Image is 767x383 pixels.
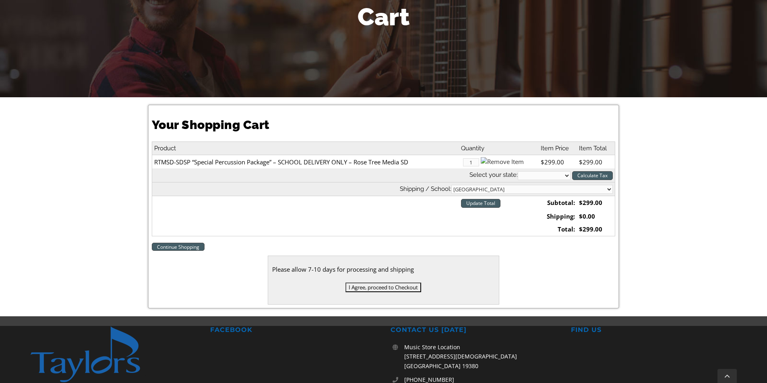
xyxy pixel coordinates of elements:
[152,117,615,133] h1: Your Shopping Cart
[577,210,615,223] td: $0.00
[539,196,577,209] td: Subtotal:
[345,283,421,292] input: I Agree, proceed to Checkout
[481,157,524,166] img: Remove Item
[577,141,615,155] th: Item Total
[461,199,500,208] input: Update Total
[152,182,615,196] th: Shipping / School:
[152,141,459,155] th: Product
[210,326,376,334] h2: FACEBOOK
[539,223,577,236] td: Total:
[152,243,205,251] a: Continue Shopping
[539,210,577,223] td: Shipping:
[577,223,615,236] td: $299.00
[577,155,615,168] td: $299.00
[30,326,157,383] img: footer-logo
[272,264,495,274] div: Please allow 7-10 days for processing and shipping
[404,342,557,371] p: Music Store Location [STREET_ADDRESS][DEMOGRAPHIC_DATA] [GEOGRAPHIC_DATA] 19380
[391,326,557,334] h2: CONTACT US [DATE]
[152,168,615,182] th: Select your state:
[152,155,459,168] td: RTMSD-SDSP “Special Percussion Package” – SCHOOL DELIVERY ONLY – Rose Tree Media SD
[571,326,737,334] h2: FIND US
[459,141,538,155] th: Quantity
[577,196,615,209] td: $299.00
[481,158,524,166] a: Remove item from cart
[572,171,613,180] input: Calculate Tax
[518,171,571,180] select: State billing address
[539,141,577,155] th: Item Price
[539,155,577,168] td: $299.00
